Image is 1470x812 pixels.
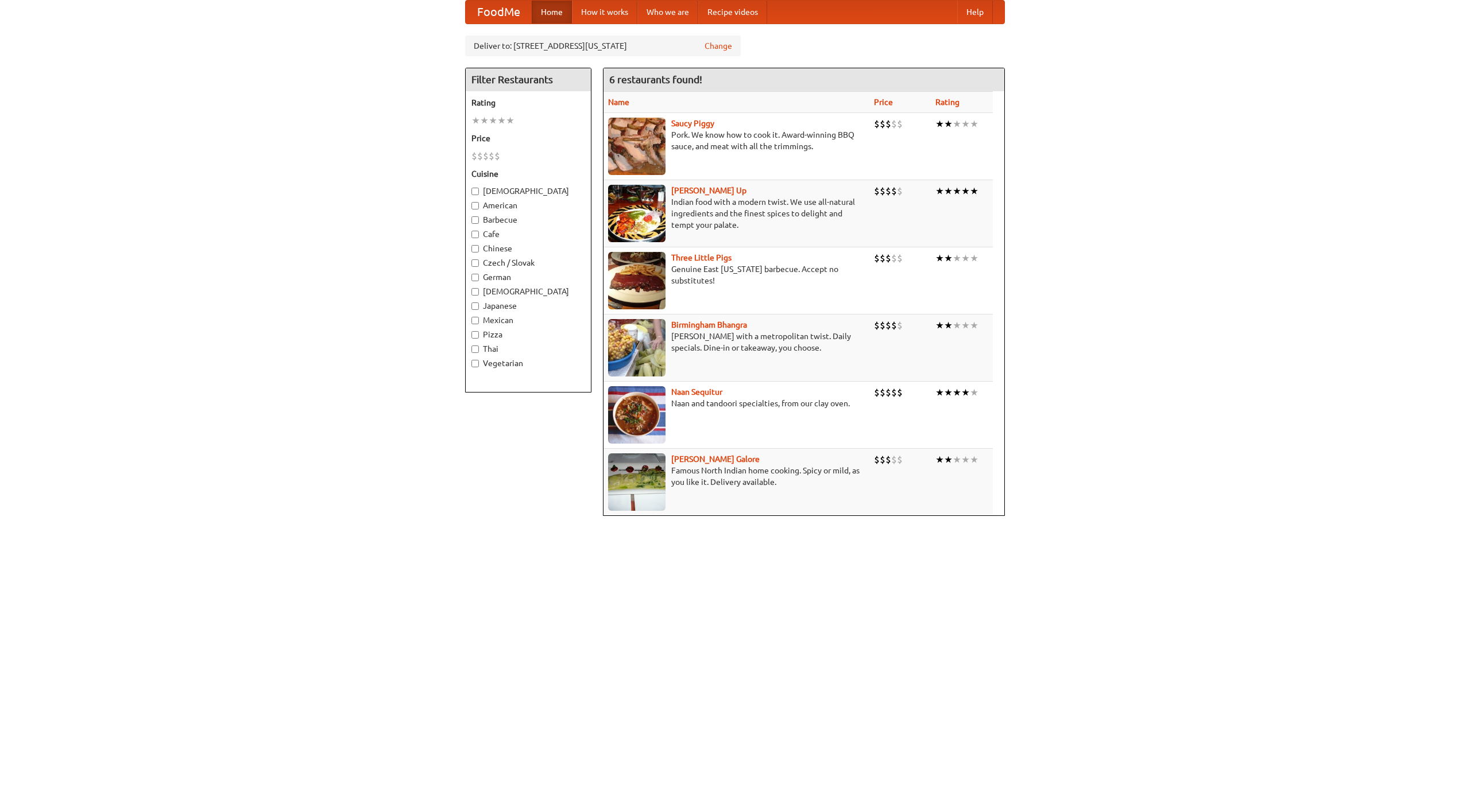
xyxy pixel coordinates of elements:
[970,319,978,332] li: ★
[897,453,903,466] li: $
[935,252,944,265] li: ★
[480,114,489,127] li: ★
[671,320,747,329] b: Birmingham Bhangra
[953,185,961,197] li: ★
[944,252,953,265] li: ★
[874,453,880,466] li: $
[891,386,897,399] li: $
[953,386,961,399] li: ★
[935,185,944,197] li: ★
[961,118,970,130] li: ★
[466,68,591,91] h4: Filter Restaurants
[608,263,865,286] p: Genuine East [US_STATE] barbecue. Accept no substitutes!
[880,319,885,332] li: $
[874,252,880,265] li: $
[471,271,585,283] label: German
[471,360,479,367] input: Vegetarian
[891,118,897,130] li: $
[608,252,666,309] img: littlepigs.jpg
[880,185,885,197] li: $
[891,319,897,332] li: $
[874,185,880,197] li: $
[471,168,585,180] h5: Cuisine
[953,319,961,332] li: ★
[471,200,585,211] label: American
[944,453,953,466] li: ★
[471,202,479,209] input: American
[885,453,891,466] li: $
[891,252,897,265] li: $
[471,345,479,353] input: Thai
[880,386,885,399] li: $
[477,150,483,162] li: $
[961,185,970,197] li: ★
[671,186,746,195] a: [PERSON_NAME] Up
[608,129,865,152] p: Pork. We know how to cook it. Award-winning BBQ sauce, and meat with all the trimmings.
[608,118,666,175] img: saucy.jpg
[471,274,479,281] input: German
[489,114,497,127] li: ★
[961,319,970,332] li: ★
[935,98,960,107] a: Rating
[608,453,666,511] img: currygalore.jpg
[471,314,585,326] label: Mexican
[471,216,479,224] input: Barbecue
[608,98,629,107] a: Name
[671,454,760,464] a: [PERSON_NAME] Galore
[891,185,897,197] li: $
[970,453,978,466] li: ★
[471,188,479,195] input: [DEMOGRAPHIC_DATA]
[471,97,585,108] h5: Rating
[494,150,500,162] li: $
[608,331,865,353] p: [PERSON_NAME] with a metropolitan twist. Daily specials. Dine-in or takeaway, you choose.
[466,1,532,24] a: FoodMe
[935,319,944,332] li: ★
[935,386,944,399] li: ★
[471,317,479,324] input: Mexican
[961,386,970,399] li: ★
[897,185,903,197] li: $
[671,387,722,397] a: Naan Sequitur
[471,331,479,339] input: Pizza
[961,453,970,466] li: ★
[608,386,666,444] img: naansequitur.jpg
[489,150,494,162] li: $
[471,300,585,312] label: Japanese
[671,253,732,262] a: Three Little Pigs
[471,133,585,144] h5: Price
[885,118,891,130] li: $
[885,319,891,332] li: $
[609,74,702,85] ng-pluralize: 6 restaurants found!
[961,252,970,265] li: ★
[465,36,741,56] div: Deliver to: [STREET_ADDRESS][US_STATE]
[471,150,477,162] li: $
[970,252,978,265] li: ★
[970,185,978,197] li: ★
[944,118,953,130] li: ★
[471,302,479,310] input: Japanese
[885,185,891,197] li: $
[608,398,865,409] p: Naan and tandoori specialties, from our clay oven.
[880,118,885,130] li: $
[471,114,480,127] li: ★
[471,257,585,269] label: Czech / Slovak
[471,259,479,267] input: Czech / Slovak
[953,252,961,265] li: ★
[471,228,585,240] label: Cafe
[471,358,585,369] label: Vegetarian
[944,185,953,197] li: ★
[671,119,714,128] a: Saucy Piggy
[698,1,767,24] a: Recipe videos
[471,214,585,226] label: Barbecue
[957,1,993,24] a: Help
[471,329,585,340] label: Pizza
[935,453,944,466] li: ★
[608,465,865,488] p: Famous North Indian home cooking. Spicy or mild, as you like it. Delivery available.
[897,319,903,332] li: $
[970,386,978,399] li: ★
[637,1,698,24] a: Who we are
